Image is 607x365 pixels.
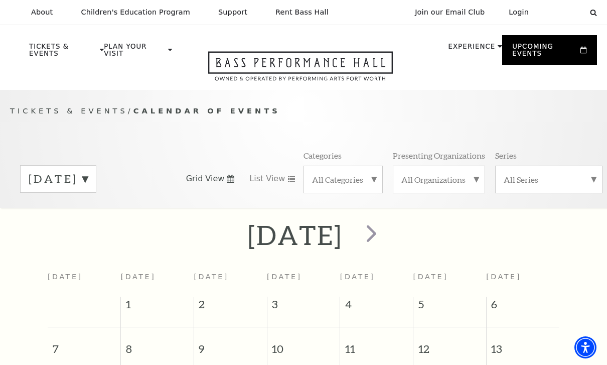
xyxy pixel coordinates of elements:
h2: [DATE] [248,219,343,251]
span: [DATE] [340,273,375,281]
p: Categories [303,150,342,161]
span: Tickets & Events [10,106,128,115]
label: All Categories [312,174,374,185]
p: Children's Education Program [81,8,190,17]
p: About [31,8,53,17]
span: 1 [121,297,194,317]
span: 2 [194,297,267,317]
span: Calendar of Events [133,106,280,115]
p: Experience [448,43,495,55]
select: Select: [545,8,580,17]
p: Support [218,8,247,17]
span: 5 [413,297,486,317]
span: [DATE] [121,273,156,281]
span: [DATE] [267,273,302,281]
label: [DATE] [29,171,88,187]
p: Rent Bass Hall [275,8,329,17]
a: Open this option [172,51,429,90]
p: / [10,105,597,117]
th: [DATE] [48,267,121,297]
p: Series [495,150,517,161]
label: All Series [504,174,594,185]
span: Grid View [186,173,225,184]
span: 12 [413,327,486,362]
p: Presenting Organizations [393,150,485,161]
span: 6 [487,297,559,317]
p: Upcoming Events [512,43,578,62]
span: 8 [121,327,194,362]
label: All Organizations [401,174,477,185]
p: Tickets & Events [29,43,97,62]
span: 4 [340,297,413,317]
span: 13 [487,327,559,362]
span: [DATE] [486,273,521,281]
span: 10 [267,327,340,362]
span: 3 [267,297,340,317]
span: [DATE] [413,273,448,281]
span: 9 [194,327,267,362]
span: 7 [48,327,120,362]
span: List View [249,173,285,184]
button: next [352,217,389,253]
span: [DATE] [194,273,229,281]
div: Accessibility Menu [574,336,596,358]
p: Plan Your Visit [104,43,166,62]
span: 11 [340,327,413,362]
